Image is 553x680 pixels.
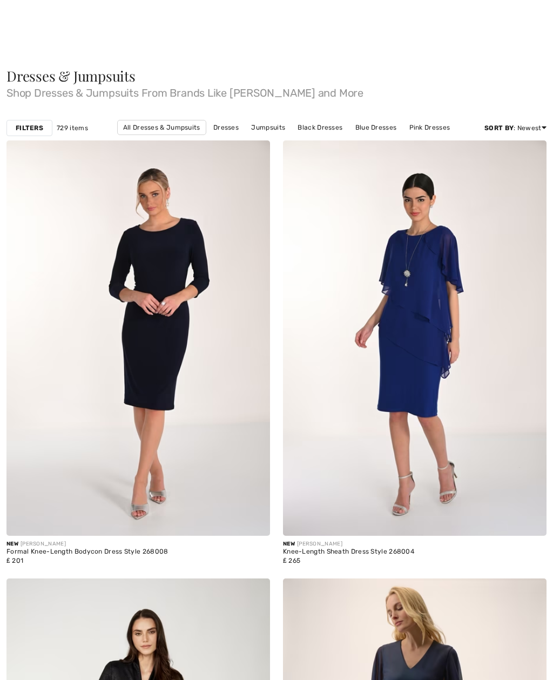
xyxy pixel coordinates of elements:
[16,123,43,133] strong: Filters
[222,135,314,149] a: [PERSON_NAME] Dresses
[6,83,547,98] span: Shop Dresses & Jumpsuits From Brands Like [PERSON_NAME] and More
[57,123,88,133] span: 729 items
[6,540,270,548] div: [PERSON_NAME]
[316,135,408,149] a: [PERSON_NAME] Dresses
[6,548,270,556] div: Formal Knee-Length Bodycon Dress Style 268008
[6,541,18,547] span: New
[6,140,270,536] img: Formal Knee-Length Bodycon Dress Style 268008. Black
[484,124,514,132] strong: Sort By
[246,120,291,134] a: Jumpsuits
[283,540,547,548] div: [PERSON_NAME]
[6,557,23,564] span: ₤ 201
[208,120,244,134] a: Dresses
[404,120,456,134] a: Pink Dresses
[164,135,220,149] a: White Dresses
[283,557,300,564] span: ₤ 265
[283,548,547,556] div: Knee-Length Sheath Dress Style 268004
[484,123,547,133] div: : Newest
[117,120,206,135] a: All Dresses & Jumpsuits
[283,140,547,536] img: Knee-Length Sheath Dress Style 268004. Imperial Blue
[6,66,136,85] span: Dresses & Jumpsuits
[350,120,402,134] a: Blue Dresses
[292,120,348,134] a: Black Dresses
[283,541,295,547] span: New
